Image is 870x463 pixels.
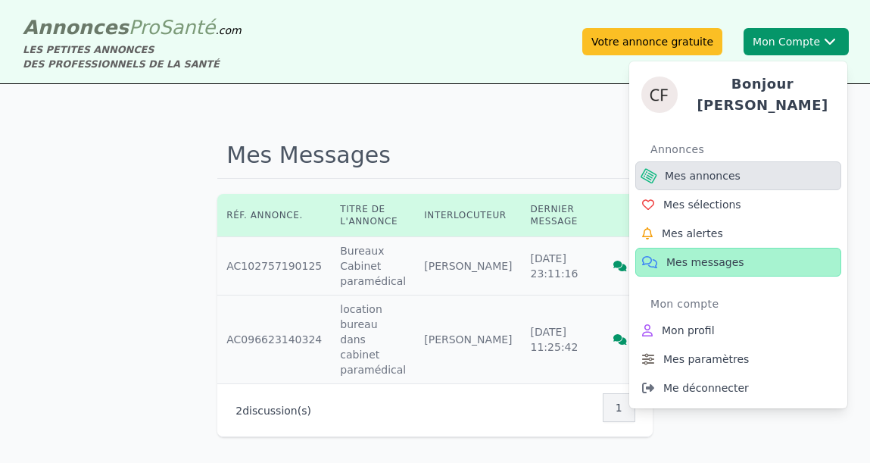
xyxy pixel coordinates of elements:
[744,28,849,55] button: Mon CompteCélineBonjour [PERSON_NAME]AnnoncesMes annoncesMes sélectionsMes alertesMes messagesMon...
[665,168,741,183] span: Mes annonces
[635,161,841,190] a: Mes annonces
[217,237,331,296] td: AC102757190125
[415,296,521,384] td: [PERSON_NAME]
[690,74,835,116] h4: Bonjour [PERSON_NAME]
[235,405,242,417] span: 2
[650,292,841,316] div: Mon compte
[415,194,521,237] th: Interlocuteur
[217,194,331,237] th: Réf. annonce.
[217,296,331,384] td: AC096623140324
[635,345,841,374] a: Mes paramètres
[635,248,841,277] a: Mes messages
[650,137,841,161] div: Annonces
[331,194,415,237] th: Titre de l'annonce
[217,133,653,179] h1: Mes Messages
[635,374,841,402] a: Me déconnecter
[635,190,841,219] a: Mes sélections
[582,28,722,55] a: Votre annonce gratuite
[215,24,241,36] span: .com
[635,316,841,345] a: Mon profil
[662,226,723,241] span: Mes alertes
[641,77,678,113] img: Céline
[23,42,242,71] div: LES PETITES ANNONCES DES PROFESSIONNELS DE LA SANTÉ
[331,296,415,384] td: location bureau dans cabinet paramédical
[662,323,715,338] span: Mon profil
[159,16,215,39] span: Santé
[23,16,242,39] a: AnnoncesProSanté.com
[663,352,749,367] span: Mes paramètres
[23,16,129,39] span: Annonces
[663,197,741,212] span: Mes sélections
[613,334,627,345] i: Voir la discussion
[129,16,160,39] span: Pro
[616,400,622,415] span: 1
[635,219,841,248] a: Mes alertes
[331,237,415,296] td: Bureaux Cabinet paramédical
[522,296,588,384] td: [DATE] 11:25:42
[235,403,311,418] p: discussion(s)
[603,393,635,422] nav: Pagination
[663,380,749,396] span: Me déconnecter
[522,237,588,296] td: [DATE] 23:11:16
[415,237,521,296] td: [PERSON_NAME]
[666,255,744,270] span: Mes messages
[613,261,627,271] i: Voir la discussion
[522,194,588,237] th: Dernier message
